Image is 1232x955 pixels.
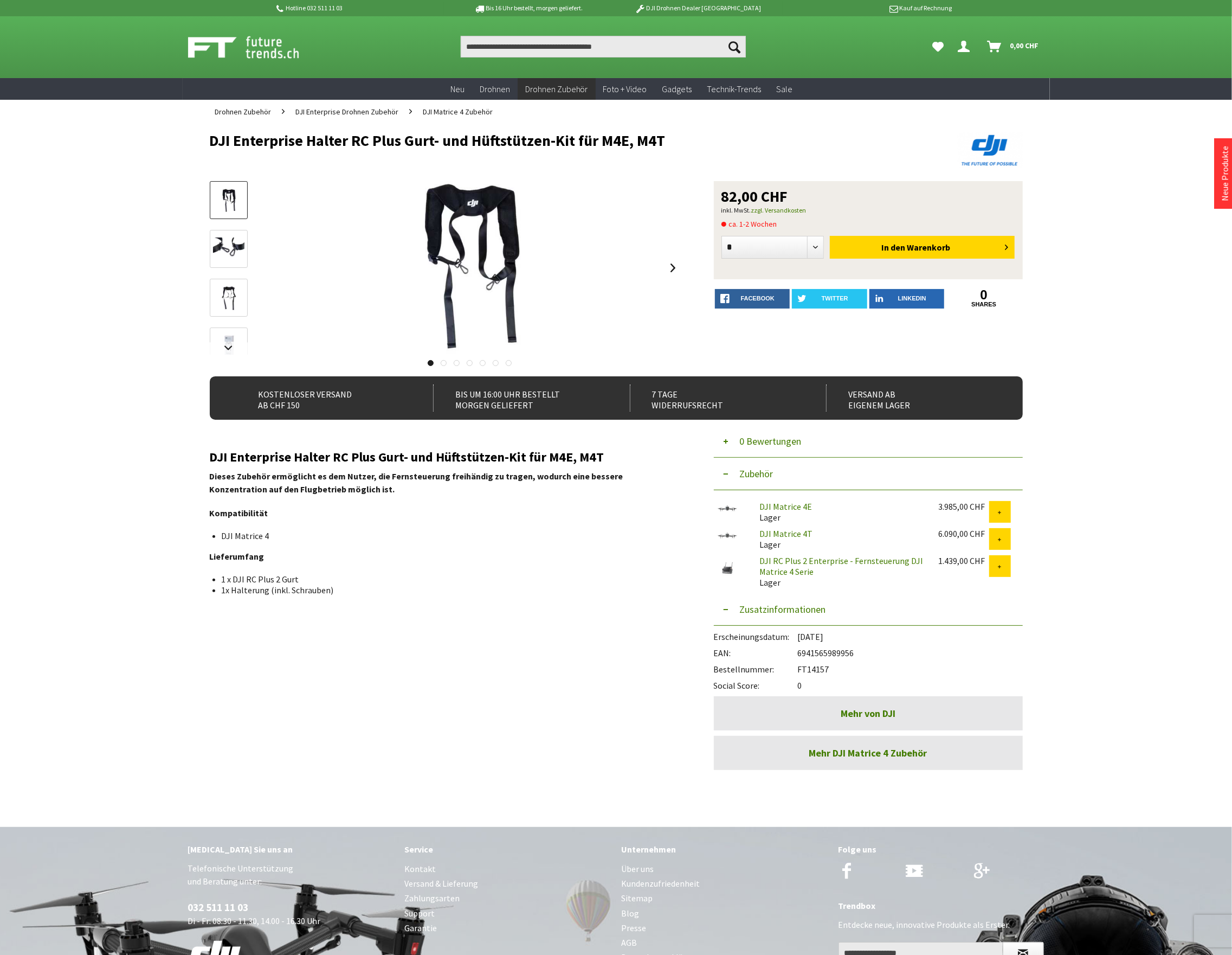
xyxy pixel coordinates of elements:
a: Kundenzufriedenheit [622,876,828,891]
strong: Lieferumfang [210,551,265,562]
a: Presse [622,921,828,935]
div: Trendbox [838,899,1044,913]
a: twitter [792,289,867,309]
span: Drohnen Zubehör [525,84,588,94]
p: Kauf auf Rechnung [783,2,952,15]
p: Hotline 032 511 11 03 [275,2,444,15]
li: 1 x DJI RC Plus 2 Gurt [222,574,673,585]
h1: DJI Enterprise Halter RC Plus Gurt- und Hüftstützen-Kit für M4E, M4T [210,132,860,149]
a: zzgl. Versandkosten [751,206,807,214]
span: DJI Enterprise Drohnen Zubehör [296,107,399,117]
div: 0 [714,675,1023,691]
a: Warenkorb [983,36,1044,57]
span: twitter [822,295,848,302]
span: 0,00 CHF [1010,37,1039,54]
div: Kostenloser Versand ab CHF 150 [237,384,410,412]
span: Warenkorb [907,242,950,253]
a: Sitemap [622,891,828,906]
a: facebook [715,289,790,309]
div: 6941565989956 [714,642,1023,658]
button: Zubehör [714,458,1023,490]
button: 0 Bewertungen [714,425,1023,458]
a: Technik-Trends [700,78,769,100]
div: 3.985,00 CHF [939,501,989,512]
p: DJI Drohnen Dealer [GEOGRAPHIC_DATA] [614,2,783,15]
li: 1x Halterung (inkl. Schrauben) [222,585,673,595]
div: Service [405,842,611,856]
div: [DATE] [714,626,1023,642]
div: 7 Tage Widerrufsrecht [630,384,803,412]
img: Vorschau: DJI Enterprise Halter RC Plus Gurt- und Hüftstützen-Kit für M4E, M4T [213,189,244,213]
strong: Dieses Zubehör ermöglicht es dem Nutzer, die Fernsteuerung freihändig zu tragen, wodurch eine bes... [210,471,623,495]
strong: Kompatibilität [210,508,268,518]
span: 82,00 CHF [721,189,788,204]
p: Entdecke neue, innovative Produkte als Erster. [838,918,1044,931]
a: Versand & Lieferung [405,876,611,891]
a: Drohnen [472,78,518,100]
a: Mehr DJI Matrice 4 Zubehör [714,736,1023,770]
a: Über uns [622,862,828,876]
button: Suchen [723,36,746,57]
a: Neu [443,78,472,100]
a: Drohnen Zubehör [210,100,277,124]
a: DJI RC Plus 2 Enterprise - Fernsteuerung DJI Matrice 4 Serie [759,555,923,577]
p: Bis 16 Uhr bestellt, morgen geliefert. [444,2,613,15]
a: AGB [622,935,828,950]
span: Drohnen [480,84,510,94]
a: Foto + Video [596,78,655,100]
a: Support [405,906,611,921]
span: Drohnen Zubehör [215,107,272,117]
a: DJI Matrice 4 Zubehör [418,100,499,124]
a: Mehr von DJI [714,696,1023,730]
a: Gadgets [655,78,700,100]
span: Neu [450,84,465,94]
div: Versand ab eigenem Lager [826,384,999,412]
button: In den Warenkorb [830,236,1015,259]
a: Kontakt [405,862,611,876]
h2: DJI Enterprise Halter RC Plus Gurt- und Hüftstützen-Kit für M4E, M4T [210,450,681,464]
a: Hi, Serdar - Dein Konto [954,36,979,57]
a: Neue Produkte [1220,146,1230,201]
span: Erscheinungsdatum: [714,631,798,642]
a: Drohnen Zubehör [518,78,596,100]
a: DJI Matrice 4E [759,501,812,512]
a: DJI Matrice 4T [759,528,812,539]
div: Lager [751,555,930,588]
a: 032 511 11 03 [188,901,249,914]
span: Gadgets [662,84,692,94]
a: DJI Enterprise Drohnen Zubehör [291,100,404,124]
a: LinkedIn [869,289,945,309]
div: 1.439,00 CHF [939,555,989,566]
img: Shop Futuretrends - zur Startseite wechseln [188,34,323,61]
a: shares [946,301,1022,308]
p: inkl. MwSt. [721,204,1015,217]
div: Bis um 16:00 Uhr bestellt Morgen geliefert [433,384,606,412]
div: Folge uns [838,842,1044,856]
img: DJI [958,132,1023,168]
span: facebook [741,295,775,302]
span: Social Score: [714,680,798,691]
img: DJI Enterprise Halter RC Plus Gurt- und Hüftstützen-Kit für M4E, M4T [354,181,585,355]
button: Zusatzinformationen [714,593,1023,626]
span: Sale [777,84,793,94]
li: DJI Matrice 4 [222,530,673,541]
span: LinkedIn [898,295,926,302]
a: Meine Favoriten [927,36,950,57]
img: DJI RC Plus 2 Enterprise - Fernsteuerung DJI Matrice 4 Serie [714,555,741,582]
a: 0 [946,289,1022,301]
div: FT14157 [714,658,1023,675]
div: [MEDICAL_DATA] Sie uns an [188,842,394,856]
span: In den [881,242,905,253]
span: Bestellnummer: [714,664,798,675]
div: 6.090,00 CHF [939,528,989,539]
div: Unternehmen [622,842,828,856]
span: Foto + Video [603,84,647,94]
a: Blog [622,906,828,921]
a: Garantie [405,921,611,935]
div: Lager [751,501,930,523]
img: DJI Matrice 4E [714,501,741,516]
div: Lager [751,528,930,550]
span: ca. 1-2 Wochen [721,217,777,230]
span: Technik-Trends [707,84,762,94]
